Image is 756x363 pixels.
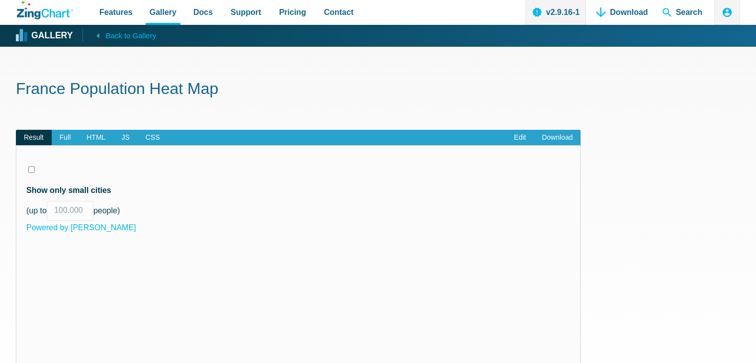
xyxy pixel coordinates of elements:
span: HTML [79,130,113,146]
a: Back to Gallery [83,28,156,42]
h1: France Population Heat Map [16,79,740,101]
span: Support [231,5,261,19]
span: Contact [324,5,354,19]
span: Docs [193,5,213,19]
span: Full [52,130,79,146]
label: Show only small cities [26,183,570,197]
span: Gallery [150,5,176,19]
strong: Gallery [31,31,73,40]
span: JS [113,130,137,146]
span: CSS [138,130,168,146]
a: ZingChart Logo. Click to return to the homepage [17,1,73,19]
span: Back to Gallery [105,29,156,42]
a: Edit [506,130,534,146]
a: Gallery [17,28,73,43]
span: Pricing [279,5,306,19]
a: Download [534,130,581,146]
span: Features [99,5,133,19]
span: Result [16,130,52,146]
a: Powered by [PERSON_NAME] [26,223,136,232]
